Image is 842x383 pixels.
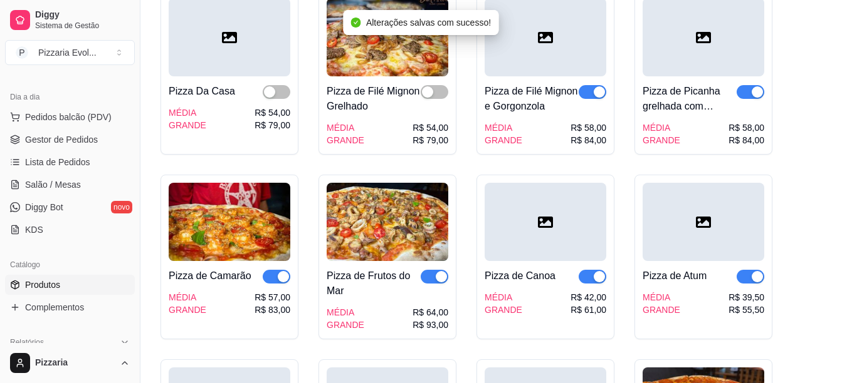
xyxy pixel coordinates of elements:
div: Pizza de Canoa [485,268,555,283]
div: Pizza de Frutos do Mar [327,268,421,299]
span: Produtos [25,278,60,291]
div: MÉDIA [643,121,680,134]
a: KDS [5,220,135,240]
div: GRANDE [485,304,522,316]
div: R$ 42,00 [571,291,606,304]
div: R$ 55,50 [729,304,764,316]
div: GRANDE [327,319,364,331]
div: Pizzaria Evol ... [38,46,97,59]
span: KDS [25,223,43,236]
div: R$ 84,00 [571,134,606,146]
div: Pizza de Picanha grelhada com champignons [643,84,737,114]
div: R$ 58,00 [729,121,764,134]
a: Complementos [5,297,135,317]
a: DiggySistema de Gestão [5,5,135,35]
div: GRANDE [327,134,364,146]
button: Pedidos balcão (PDV) [5,107,135,127]
img: product-image [327,183,448,261]
span: Complementos [25,301,84,314]
span: Pedidos balcão (PDV) [25,111,112,123]
div: R$ 64,00 [413,306,448,319]
div: MÉDIA [169,106,206,119]
div: Pizza de Atum [643,268,707,283]
div: R$ 61,00 [571,304,606,316]
div: Dia a dia [5,87,135,107]
div: R$ 79,00 [255,119,290,131]
div: R$ 39,50 [729,291,764,304]
div: R$ 58,00 [571,121,606,134]
span: Alterações salvas com sucesso! [366,18,491,28]
div: R$ 54,00 [255,106,290,119]
a: Salão / Mesas [5,175,135,195]
div: R$ 83,00 [255,304,290,316]
button: Pizzaria [5,348,135,378]
div: R$ 54,00 [413,121,448,134]
span: Salão / Mesas [25,178,81,191]
span: check-circle [351,18,361,28]
div: MÉDIA [485,291,522,304]
span: Pizzaria [35,357,115,369]
img: product-image [169,183,290,261]
span: Lista de Pedidos [25,156,90,168]
span: Sistema de Gestão [35,21,130,31]
div: MÉDIA [169,291,206,304]
div: MÉDIA [327,121,364,134]
span: Relatórios [10,337,44,347]
div: R$ 79,00 [413,134,448,146]
div: Pizza Da Casa [169,84,235,99]
div: MÉDIA [485,121,522,134]
div: GRANDE [643,304,680,316]
div: Pizza de Filé Mignon Grelhado [327,84,421,114]
a: Diggy Botnovo [5,197,135,217]
div: GRANDE [485,134,522,146]
div: MÉDIA [643,291,680,304]
span: Gestor de Pedidos [25,133,98,146]
div: Pizza de Filé Mignon e Gorgonzola [485,84,579,114]
div: GRANDE [643,134,680,146]
a: Lista de Pedidos [5,152,135,172]
span: P [16,46,28,59]
div: Catálogo [5,255,135,275]
a: Produtos [5,275,135,295]
a: Gestor de Pedidos [5,130,135,150]
div: R$ 57,00 [255,291,290,304]
div: MÉDIA [327,306,364,319]
div: R$ 93,00 [413,319,448,331]
div: Pizza de Camarão [169,268,251,283]
button: Select a team [5,40,135,65]
div: GRANDE [169,304,206,316]
div: GRANDE [169,119,206,131]
div: R$ 84,00 [729,134,764,146]
span: Diggy [35,9,130,21]
span: Diggy Bot [25,201,63,213]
